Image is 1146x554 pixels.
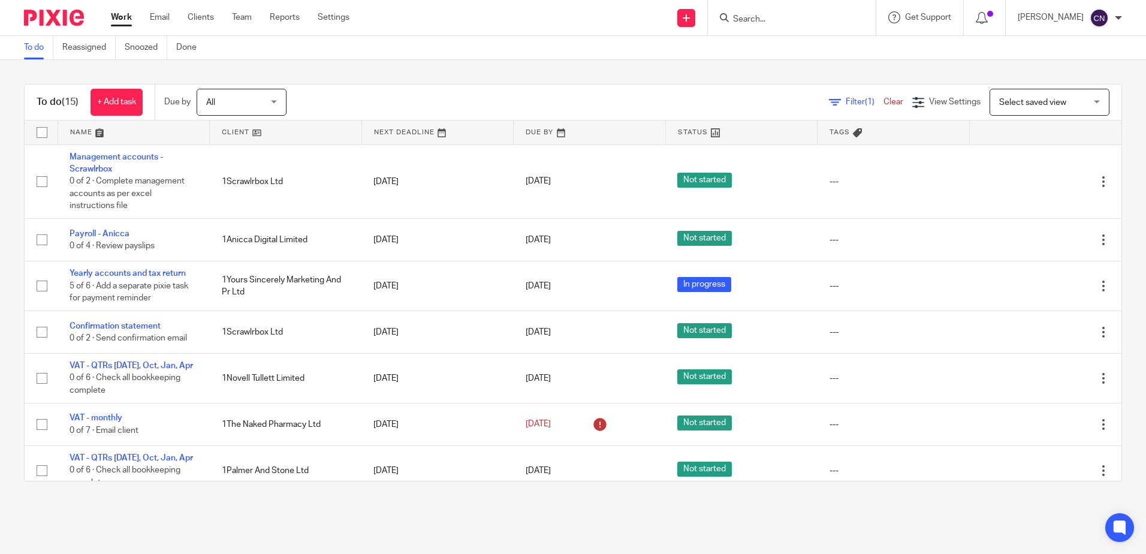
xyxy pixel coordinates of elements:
img: Pixie [24,10,84,26]
span: Not started [677,231,732,246]
div: --- [830,234,958,246]
span: [DATE] [526,374,551,383]
a: VAT - QTRs [DATE], Oct, Jan, Apr [70,454,193,462]
td: 1The Naked Pharmacy Ltd [210,403,362,445]
span: Get Support [905,13,951,22]
span: [DATE] [526,236,551,244]
span: 0 of 2 · Send confirmation email [70,334,187,342]
span: [DATE] [526,420,551,429]
a: + Add task [91,89,143,116]
span: 0 of 7 · Email client [70,426,138,435]
div: --- [830,176,958,188]
div: --- [830,372,958,384]
h1: To do [37,96,79,109]
td: [DATE] [361,354,514,403]
a: Confirmation statement [70,322,161,330]
a: To do [24,36,53,59]
p: [PERSON_NAME] [1018,11,1084,23]
td: [DATE] [361,218,514,261]
a: VAT - QTRs [DATE], Oct, Jan, Apr [70,362,193,370]
span: Tags [830,129,850,136]
a: VAT - monthly [70,414,122,422]
span: Not started [677,415,732,430]
a: Done [176,36,206,59]
span: 0 of 2 · Complete management accounts as per excel instructions file [70,177,185,210]
a: Team [232,11,252,23]
a: Clear [883,98,903,106]
span: Not started [677,462,732,477]
a: Settings [318,11,349,23]
span: In progress [677,277,731,292]
td: [DATE] [361,446,514,495]
td: 1Novell Tullett Limited [210,354,362,403]
div: --- [830,465,958,477]
div: --- [830,280,958,292]
a: Reassigned [62,36,116,59]
a: Reports [270,11,300,23]
span: 0 of 6 · Check all bookkeeping complete [70,466,180,487]
p: Due by [164,96,191,108]
td: 1Scrawlrbox Ltd [210,311,362,353]
span: (15) [62,97,79,107]
span: 5 of 6 · Add a separate pixie task for payment reminder [70,282,188,303]
span: [DATE] [526,328,551,336]
span: 0 of 4 · Review payslips [70,242,155,250]
a: Snoozed [125,36,167,59]
div: --- [830,418,958,430]
span: (1) [865,98,874,106]
input: Search [732,14,840,25]
span: Filter [846,98,883,106]
td: [DATE] [361,261,514,311]
td: 1Yours Sincerely Marketing And Pr Ltd [210,261,362,311]
a: Email [150,11,170,23]
td: [DATE] [361,144,514,218]
img: svg%3E [1090,8,1109,28]
td: 1Palmer And Stone Ltd [210,446,362,495]
a: Management accounts - Scrawlrbox [70,153,163,173]
td: 1Anicca Digital Limited [210,218,362,261]
span: Select saved view [999,98,1066,107]
span: Not started [677,323,732,338]
a: Work [111,11,132,23]
td: 1Scrawlrbox Ltd [210,144,362,218]
div: --- [830,326,958,338]
a: Payroll - Anicca [70,230,129,238]
span: View Settings [929,98,981,106]
span: 0 of 6 · Check all bookkeeping complete [70,374,180,395]
span: [DATE] [526,282,551,290]
span: All [206,98,215,107]
span: Not started [677,173,732,188]
td: [DATE] [361,403,514,445]
a: Yearly accounts and tax return [70,269,186,278]
a: Clients [188,11,214,23]
span: Not started [677,369,732,384]
td: [DATE] [361,311,514,353]
span: [DATE] [526,466,551,475]
span: [DATE] [526,177,551,186]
